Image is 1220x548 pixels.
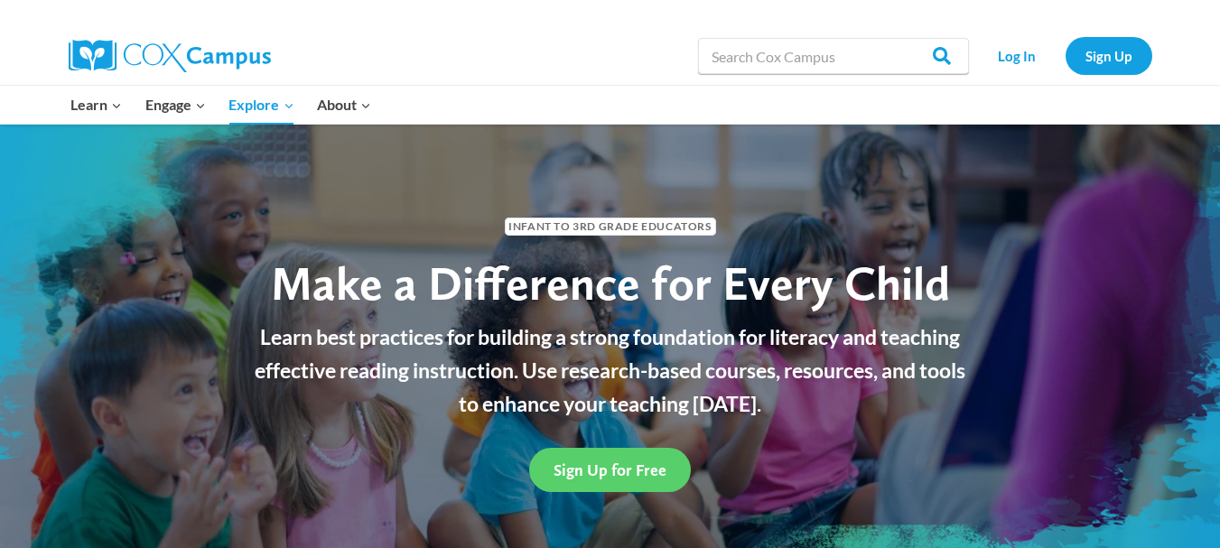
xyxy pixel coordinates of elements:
[60,86,383,124] nav: Primary Navigation
[505,218,716,235] span: Infant to 3rd Grade Educators
[60,86,135,124] button: Child menu of Learn
[529,448,691,492] a: Sign Up for Free
[305,86,383,124] button: Child menu of About
[69,40,271,72] img: Cox Campus
[1066,37,1152,74] a: Sign Up
[218,86,306,124] button: Child menu of Explore
[554,460,666,479] span: Sign Up for Free
[698,38,969,74] input: Search Cox Campus
[134,86,218,124] button: Child menu of Engage
[245,320,976,420] p: Learn best practices for building a strong foundation for literacy and teaching effective reading...
[978,37,1152,74] nav: Secondary Navigation
[978,37,1057,74] a: Log In
[271,255,950,311] span: Make a Difference for Every Child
